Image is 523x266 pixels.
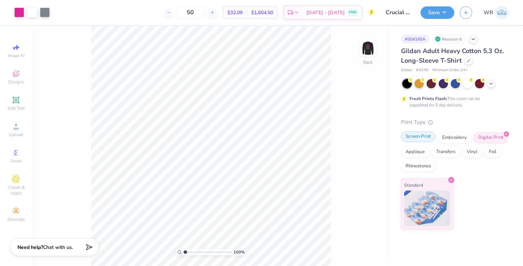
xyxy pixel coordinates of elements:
[433,35,466,43] div: Revision 6
[43,244,73,251] span: Chat with us.
[17,244,43,251] strong: Need help?
[380,5,415,20] input: Untitled Design
[306,9,345,16] span: [DATE] - [DATE]
[495,6,509,20] img: Will Russell
[401,35,429,43] div: # 504165A
[421,6,454,19] button: Save
[363,59,373,66] div: Back
[401,118,509,126] div: Print Type
[401,47,504,65] span: Gildan Adult Heavy Cotton 5.3 Oz. Long-Sleeve T-Shirt
[251,9,273,16] span: $1,604.50
[11,158,22,164] span: Greek
[176,6,204,19] input: – –
[484,6,509,20] a: WR
[462,147,482,157] div: Vinyl
[438,132,471,143] div: Embroidery
[401,131,435,142] div: Screen Print
[4,184,28,196] span: Clipart & logos
[401,161,435,172] div: Rhinestones
[432,67,468,73] span: Minimum Order: 24 +
[416,67,429,73] span: # G540
[7,217,25,222] span: Decorate
[227,9,243,16] span: $32.09
[8,79,24,85] span: Designs
[401,147,429,157] div: Applique
[474,132,508,143] div: Digital Print
[432,147,460,157] div: Transfers
[404,191,450,226] img: Standard
[484,9,493,17] span: WR
[8,53,25,58] span: Image AI
[233,249,245,255] span: 100 %
[410,95,497,108] div: This color can be expedited for 5 day delivery.
[401,67,412,73] span: Gildan
[349,10,356,15] span: FREE
[9,132,23,137] span: Upload
[7,105,25,111] span: Add Text
[410,96,447,101] strong: Fresh Prints Flash:
[404,181,423,189] span: Standard
[361,41,375,56] img: Back
[484,147,501,157] div: Foil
